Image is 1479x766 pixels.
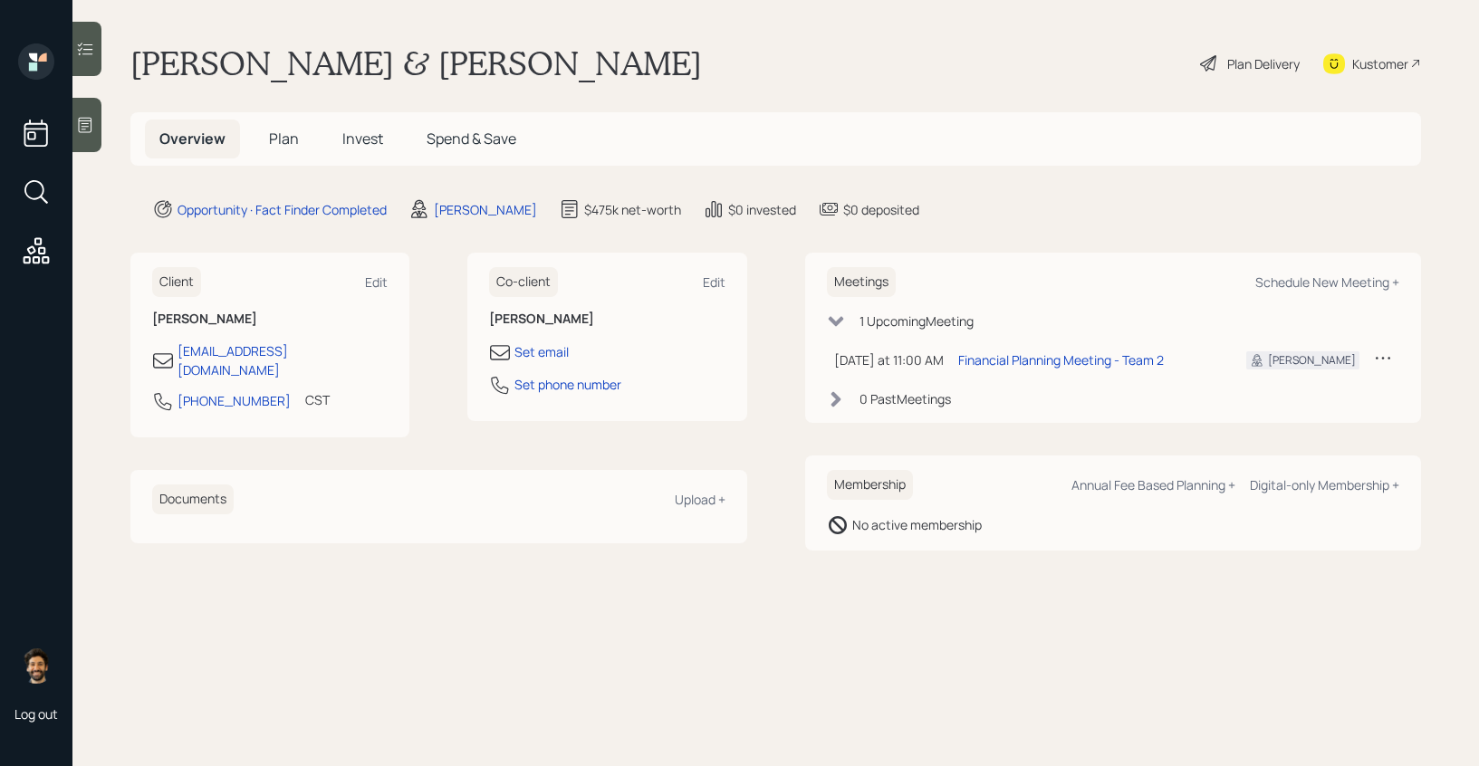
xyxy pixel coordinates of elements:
[834,350,944,369] div: [DATE] at 11:00 AM
[1268,352,1356,369] div: [PERSON_NAME]
[514,375,621,394] div: Set phone number
[434,200,537,219] div: [PERSON_NAME]
[703,273,725,291] div: Edit
[1352,54,1408,73] div: Kustomer
[852,515,982,534] div: No active membership
[18,647,54,684] img: eric-schwartz-headshot.png
[159,129,226,148] span: Overview
[584,200,681,219] div: $475k net-worth
[178,200,387,219] div: Opportunity · Fact Finder Completed
[427,129,516,148] span: Spend & Save
[514,342,569,361] div: Set email
[1227,54,1300,73] div: Plan Delivery
[728,200,796,219] div: $0 invested
[365,273,388,291] div: Edit
[489,267,558,297] h6: Co-client
[178,391,291,410] div: [PHONE_NUMBER]
[958,350,1164,369] div: Financial Planning Meeting - Team 2
[1250,476,1399,493] div: Digital-only Membership +
[14,705,58,723] div: Log out
[860,389,951,408] div: 0 Past Meeting s
[269,129,299,148] span: Plan
[342,129,383,148] span: Invest
[675,491,725,508] div: Upload +
[860,311,974,330] div: 1 Upcoming Meeting
[1071,476,1235,493] div: Annual Fee Based Planning +
[305,390,330,409] div: CST
[178,341,388,379] div: [EMAIL_ADDRESS][DOMAIN_NAME]
[152,267,201,297] h6: Client
[1255,273,1399,291] div: Schedule New Meeting +
[152,311,388,327] h6: [PERSON_NAME]
[843,200,919,219] div: $0 deposited
[489,311,725,327] h6: [PERSON_NAME]
[827,470,913,500] h6: Membership
[130,43,702,83] h1: [PERSON_NAME] & [PERSON_NAME]
[827,267,896,297] h6: Meetings
[152,484,234,514] h6: Documents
